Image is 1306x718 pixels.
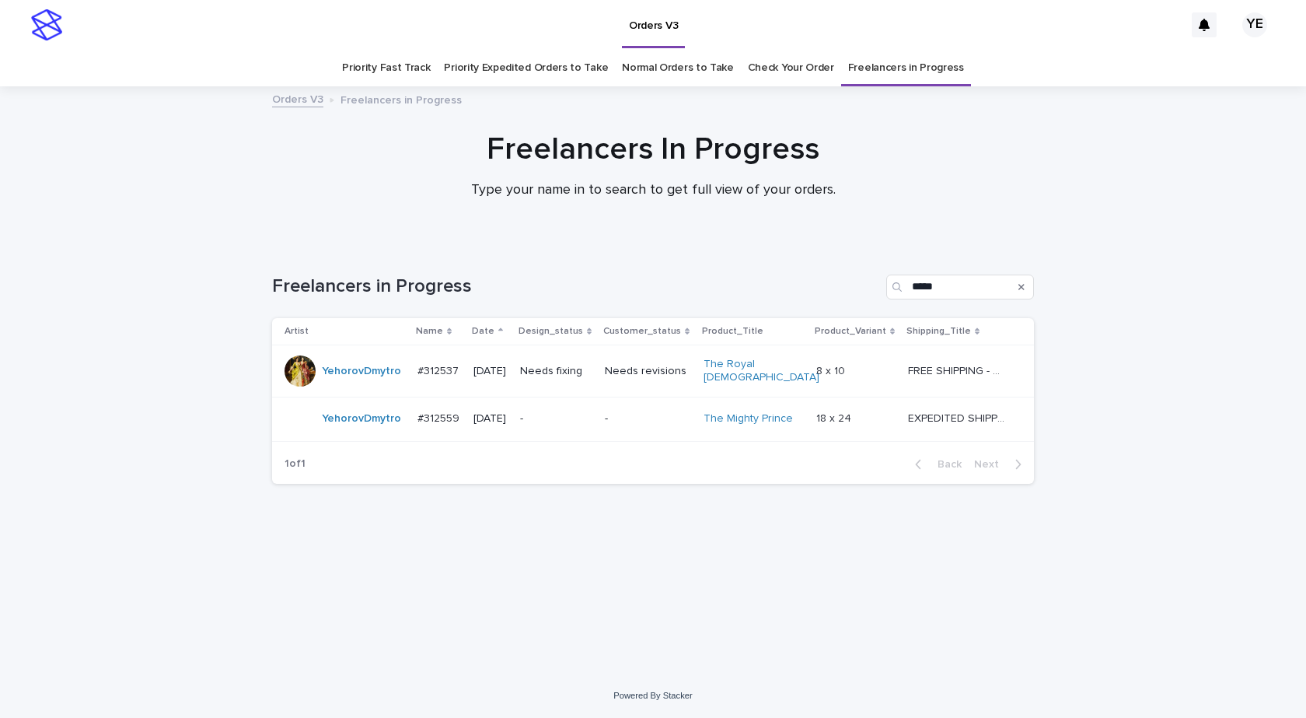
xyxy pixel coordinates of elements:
[342,50,430,86] a: Priority Fast Track
[340,90,462,107] p: Freelancers in Progress
[444,50,608,86] a: Priority Expedited Orders to Take
[417,409,463,426] p: #312559
[903,457,968,471] button: Back
[908,362,1008,378] p: FREE SHIPPING - preview in 1-2 business days, after your approval delivery will take 5-10 b.d.
[702,323,763,340] p: Product_Title
[272,345,1034,398] tr: YehorovDmytro #312537#312537 [DATE]Needs fixingNeeds revisionsThe Royal [DEMOGRAPHIC_DATA] 8 x 10...
[603,323,681,340] p: Customer_status
[272,89,323,107] a: Orders V3
[31,9,62,40] img: stacker-logo-s-only.png
[748,50,834,86] a: Check Your Order
[908,409,1008,426] p: EXPEDITED SHIPPING - preview in 1 business day; delivery up to 5 business days after your approval.
[816,362,848,378] p: 8 x 10
[520,412,592,426] p: -
[272,275,880,298] h1: Freelancers in Progress
[285,323,309,340] p: Artist
[1242,12,1267,37] div: YE
[968,457,1034,471] button: Next
[417,362,462,378] p: #312537
[322,412,401,426] a: YehorovDmytro
[613,691,692,700] a: Powered By Stacker
[815,323,886,340] p: Product_Variant
[272,397,1034,441] tr: YehorovDmytro #312559#312559 [DATE]--The Mighty Prince 18 x 2418 x 24 EXPEDITED SHIPPING - previe...
[519,323,583,340] p: Design_status
[473,412,508,426] p: [DATE]
[848,50,964,86] a: Freelancers in Progress
[816,409,854,426] p: 18 x 24
[520,365,592,378] p: Needs fixing
[704,358,819,384] a: The Royal [DEMOGRAPHIC_DATA]
[416,323,443,340] p: Name
[472,323,494,340] p: Date
[886,275,1034,299] input: Search
[906,323,971,340] p: Shipping_Title
[605,412,691,426] p: -
[272,131,1034,168] h1: Freelancers In Progress
[704,412,793,426] a: The Mighty Prince
[272,445,318,483] p: 1 of 1
[974,459,1008,470] span: Next
[342,182,964,199] p: Type your name in to search to get full view of your orders.
[473,365,508,378] p: [DATE]
[322,365,401,378] a: YehorovDmytro
[622,50,734,86] a: Normal Orders to Take
[605,365,691,378] p: Needs revisions
[928,459,962,470] span: Back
